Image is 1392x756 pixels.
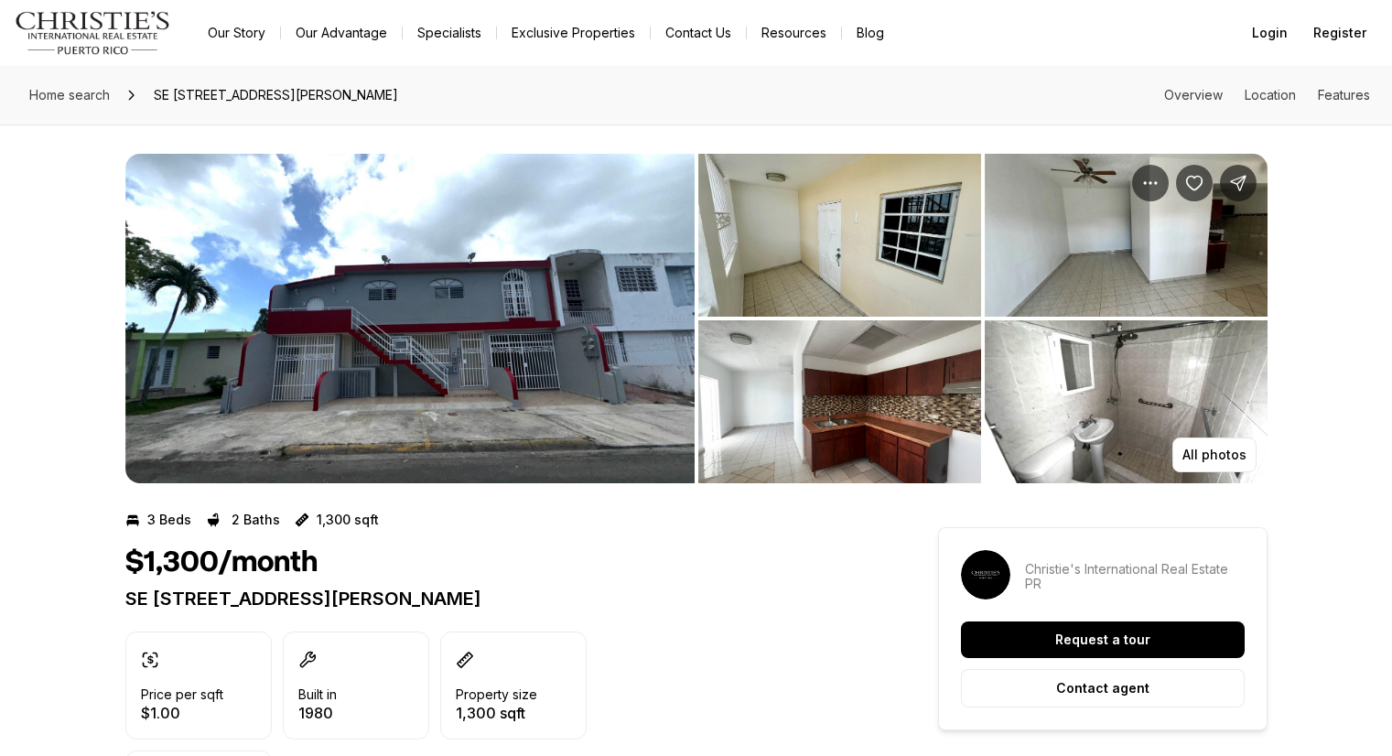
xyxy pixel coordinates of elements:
[1302,15,1377,51] button: Register
[298,706,337,720] p: 1980
[125,588,872,610] p: SE [STREET_ADDRESS][PERSON_NAME]
[193,20,280,46] a: Our Story
[1318,87,1370,103] a: Skip to: Features
[1182,448,1246,462] p: All photos
[1164,88,1370,103] nav: Page section menu
[298,687,337,702] p: Built in
[403,20,496,46] a: Specialists
[961,621,1245,658] button: Request a tour
[985,154,1268,317] button: View image gallery
[985,320,1268,483] button: View image gallery
[125,545,318,580] h1: $1,300/month
[1241,15,1299,51] button: Login
[698,154,1268,483] li: 2 of 4
[1025,562,1245,591] p: Christie's International Real Estate PR
[317,513,379,527] p: 1,300 sqft
[29,87,110,103] span: Home search
[1252,26,1288,40] span: Login
[125,154,1268,483] div: Listing Photos
[1055,632,1150,647] p: Request a tour
[146,81,405,110] span: SE [STREET_ADDRESS][PERSON_NAME]
[232,513,280,527] p: 2 Baths
[147,513,191,527] p: 3 Beds
[961,669,1245,707] button: Contact agent
[747,20,841,46] a: Resources
[456,706,537,720] p: 1,300 sqft
[15,11,171,55] img: logo
[1132,165,1169,201] button: Property options
[698,154,981,317] button: View image gallery
[651,20,746,46] button: Contact Us
[456,687,537,702] p: Property size
[1313,26,1366,40] span: Register
[125,154,695,483] li: 1 of 4
[1245,87,1296,103] a: Skip to: Location
[1164,87,1223,103] a: Skip to: Overview
[1220,165,1257,201] button: Share Property: SE 981 1 St. REPARTO METROPOLITANO #APT #1
[1176,165,1213,201] button: Save Property: SE 981 1 St. REPARTO METROPOLITANO #APT #1
[141,687,223,702] p: Price per sqft
[698,320,981,483] button: View image gallery
[1172,437,1257,472] button: All photos
[281,20,402,46] a: Our Advantage
[1056,681,1149,696] p: Contact agent
[141,706,223,720] p: $1.00
[497,20,650,46] a: Exclusive Properties
[842,20,899,46] a: Blog
[22,81,117,110] a: Home search
[125,154,695,483] button: View image gallery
